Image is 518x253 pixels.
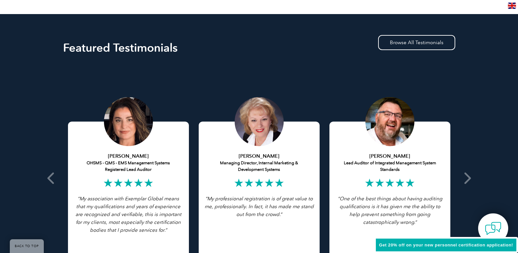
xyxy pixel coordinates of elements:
h2: ★★★★★ [204,178,315,188]
h2: ★★★★★ [73,178,184,188]
strong: [PERSON_NAME] [108,153,149,159]
a: Browse All Testimonials [378,35,455,50]
img: en [508,3,516,9]
h5: Managing Director, Internal Marketing & Development Systems [204,153,315,173]
em: “ [338,196,442,225]
h5: OHSMS - QMS - EMS Management Systems Registered Lead Auditor [73,153,184,173]
h5: Lead Auditor of Integrated Management System Standards [334,153,445,173]
a: BACK TO TOP [10,239,44,253]
em: “ [205,196,207,202]
i: My professional registration is of great value to me, professionally. In fact, it has made me sta... [205,196,314,217]
strong: [PERSON_NAME] [239,153,279,159]
i: “My association with Exemplar Global means that my qualifications and years of experience are rec... [75,196,181,233]
span: . [414,219,415,225]
span: Get 20% off on your new personnel certification application! [379,243,513,247]
h2: ★★★★★ [334,178,445,188]
img: contact-chat.png [485,220,501,237]
h2: Featured Testimonials [63,43,455,53]
i: ” [338,196,442,225]
strong: [PERSON_NAME] [369,153,410,159]
span: One of the best things about having auditing qualifications is it has given me the ability to hel... [340,196,442,225]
